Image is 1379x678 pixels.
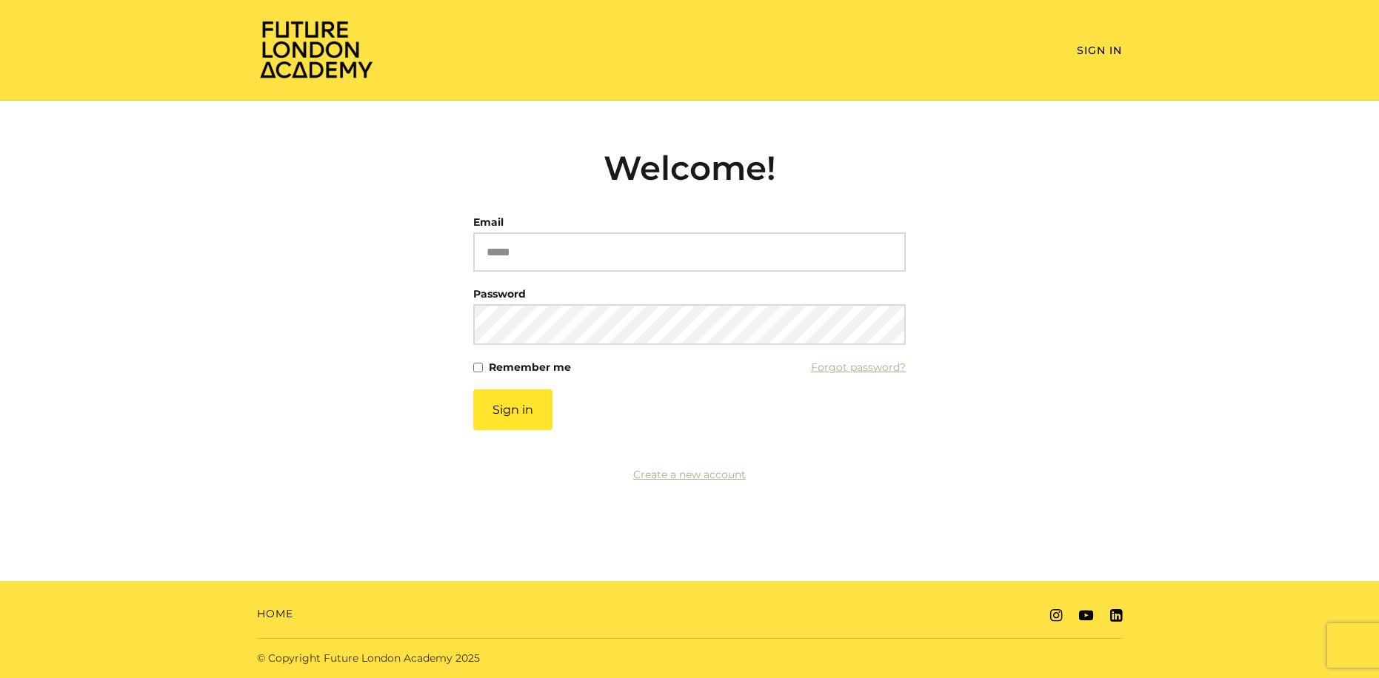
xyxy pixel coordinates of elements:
[473,148,906,188] h2: Welcome!
[1077,44,1122,57] a: Sign In
[473,212,504,232] label: Email
[245,651,689,666] div: © Copyright Future London Academy 2025
[473,389,552,430] button: Sign in
[257,19,375,79] img: Home Page
[811,357,906,377] a: Forgot password?
[473,283,526,304] label: Password
[257,606,293,622] a: Home
[489,357,571,377] label: Remember me
[633,468,746,481] a: Create a new account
